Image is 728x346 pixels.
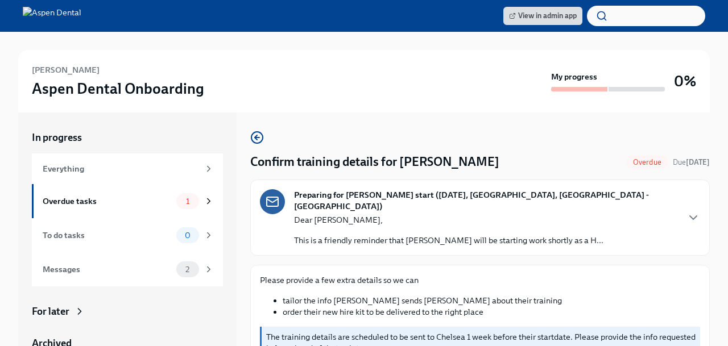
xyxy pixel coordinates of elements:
[250,153,499,170] h4: Confirm training details for [PERSON_NAME]
[32,305,69,318] div: For later
[32,153,223,184] a: Everything
[283,295,700,306] li: tailor the info [PERSON_NAME] sends [PERSON_NAME] about their training
[32,64,100,76] h6: [PERSON_NAME]
[179,197,196,206] span: 1
[32,305,223,318] a: For later
[294,235,603,246] p: This is a friendly reminder that [PERSON_NAME] will be starting work shortly as a H...
[32,252,223,286] a: Messages2
[179,265,196,274] span: 2
[32,218,223,252] a: To do tasks0
[686,158,710,166] strong: [DATE]
[283,306,700,318] li: order their new hire kit to be delivered to the right place
[260,274,700,286] p: Please provide a few extra details so we can
[23,7,81,25] img: Aspen Dental
[32,78,204,99] h3: Aspen Dental Onboarding
[503,7,582,25] a: View in admin app
[626,158,668,166] span: Overdue
[43,195,172,207] div: Overdue tasks
[32,184,223,218] a: Overdue tasks1
[509,10,577,22] span: View in admin app
[674,71,696,91] h3: 0%
[673,158,710,166] span: Due
[43,162,199,175] div: Everything
[43,229,172,241] div: To do tasks
[32,131,223,144] a: In progress
[294,214,603,226] p: Dear [PERSON_NAME],
[551,71,597,82] strong: My progress
[673,157,710,168] span: September 18th, 2025 09:00
[43,263,172,276] div: Messages
[178,231,197,240] span: 0
[294,189,677,212] strong: Preparing for [PERSON_NAME] start ([DATE], [GEOGRAPHIC_DATA], [GEOGRAPHIC_DATA] - [GEOGRAPHIC_DATA])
